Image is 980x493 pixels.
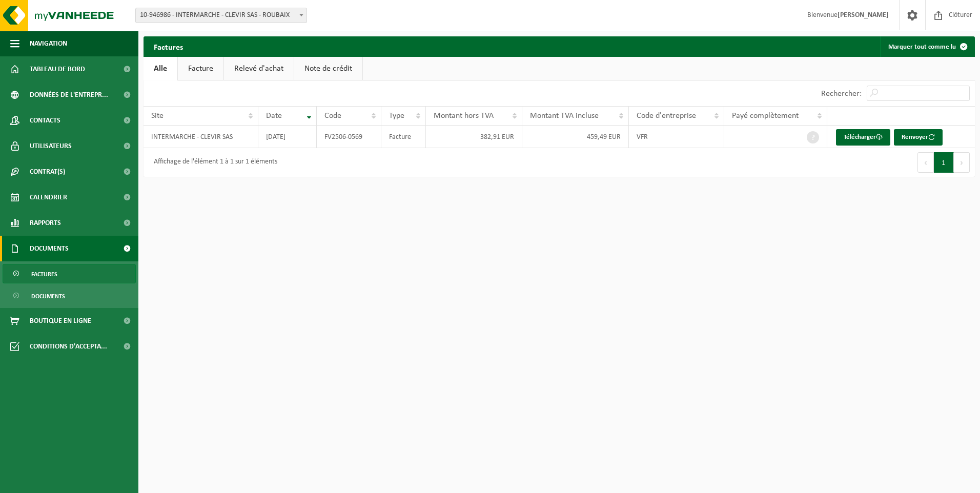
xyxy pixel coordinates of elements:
button: Previous [917,152,934,173]
a: Relevé d'achat [224,57,294,80]
span: Contrat(s) [30,159,65,184]
button: 1 [934,152,954,173]
span: Payé complètement [732,112,799,120]
span: Conditions d'accepta... [30,334,107,359]
button: Next [954,152,970,173]
span: Code [324,112,341,120]
td: 459,49 EUR [522,126,629,148]
span: 10-946986 - INTERMARCHE - CLEVIR SAS - ROUBAIX [136,8,307,23]
button: Renvoyer [894,129,943,146]
button: Marquer tout comme lu [880,36,974,57]
a: Factures [3,264,136,283]
span: 10-946986 - INTERMARCHE - CLEVIR SAS - ROUBAIX [135,8,307,23]
strong: [PERSON_NAME] [838,11,889,19]
span: Type [389,112,404,120]
span: Contacts [30,108,60,133]
span: Navigation [30,31,67,56]
td: FV2506-0569 [317,126,381,148]
td: INTERMARCHE - CLEVIR SAS [144,126,258,148]
label: Rechercher: [821,90,862,98]
td: Facture [381,126,426,148]
td: [DATE] [258,126,317,148]
span: Site [151,112,164,120]
div: Affichage de l'élément 1 à 1 sur 1 éléments [149,153,277,172]
a: Documents [3,286,136,305]
td: VFR [629,126,724,148]
span: Montant TVA incluse [530,112,599,120]
a: Alle [144,57,177,80]
span: Documents [31,286,65,306]
span: Utilisateurs [30,133,72,159]
a: Facture [178,57,223,80]
span: Montant hors TVA [434,112,494,120]
span: Rapports [30,210,61,236]
span: Boutique en ligne [30,308,91,334]
a: Télécharger [836,129,890,146]
a: Note de crédit [294,57,362,80]
span: Code d'entreprise [637,112,696,120]
span: Données de l'entrepr... [30,82,108,108]
span: Tableau de bord [30,56,85,82]
h2: Factures [144,36,193,56]
span: Date [266,112,282,120]
span: Factures [31,264,57,284]
span: Calendrier [30,184,67,210]
td: 382,91 EUR [426,126,522,148]
span: Documents [30,236,69,261]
